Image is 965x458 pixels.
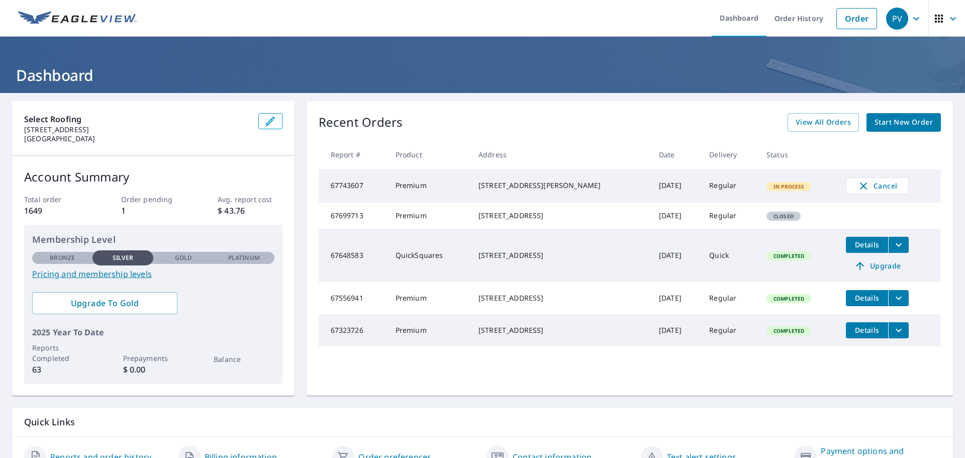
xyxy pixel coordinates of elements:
a: Pricing and membership levels [32,268,274,280]
div: PV [886,8,908,30]
td: 67648583 [319,229,388,282]
p: 1 [121,205,185,217]
div: [STREET_ADDRESS] [478,250,643,260]
th: Product [388,140,470,169]
span: Completed [767,295,810,302]
button: detailsBtn-67556941 [846,290,888,306]
th: Delivery [701,140,758,169]
button: detailsBtn-67323726 [846,322,888,338]
a: Upgrade [846,258,909,274]
td: Premium [388,203,470,229]
a: View All Orders [788,113,859,132]
th: Date [651,140,701,169]
p: Prepayments [123,353,183,363]
div: [STREET_ADDRESS] [478,293,643,303]
td: Premium [388,169,470,203]
p: Silver [113,253,134,262]
div: [STREET_ADDRESS] [478,325,643,335]
p: $ 43.76 [218,205,282,217]
td: [DATE] [651,229,701,282]
a: Order [836,8,877,29]
td: Regular [701,282,758,314]
span: Details [852,325,882,335]
td: [DATE] [651,203,701,229]
p: Platinum [228,253,260,262]
p: Avg. report cost [218,194,282,205]
th: Report # [319,140,388,169]
button: Cancel [846,177,909,195]
span: Cancel [856,180,898,192]
a: Start New Order [866,113,941,132]
p: [STREET_ADDRESS] [24,125,250,134]
p: Select Roofing [24,113,250,125]
span: Upgrade To Gold [40,298,169,309]
p: Order pending [121,194,185,205]
td: [DATE] [651,169,701,203]
button: filesDropdownBtn-67556941 [888,290,909,306]
td: Regular [701,169,758,203]
p: $ 0.00 [123,363,183,376]
th: Status [758,140,838,169]
button: detailsBtn-67648583 [846,237,888,253]
div: [STREET_ADDRESS][PERSON_NAME] [478,180,643,191]
p: Account Summary [24,168,282,186]
td: Premium [388,282,470,314]
img: EV Logo [18,11,137,26]
span: Upgrade [852,260,903,272]
p: [GEOGRAPHIC_DATA] [24,134,250,143]
td: Premium [388,314,470,346]
span: Start New Order [875,116,933,129]
td: Regular [701,314,758,346]
p: 1649 [24,205,88,217]
span: Closed [767,213,800,220]
button: filesDropdownBtn-67323726 [888,322,909,338]
td: 67743607 [319,169,388,203]
th: Address [470,140,651,169]
button: filesDropdownBtn-67648583 [888,237,909,253]
p: Recent Orders [319,113,403,132]
td: QuickSquares [388,229,470,282]
td: [DATE] [651,282,701,314]
td: 67323726 [319,314,388,346]
p: Bronze [50,253,75,262]
span: View All Orders [796,116,851,129]
p: 63 [32,363,92,376]
span: Completed [767,252,810,259]
p: Balance [214,354,274,364]
span: Details [852,293,882,303]
p: Reports Completed [32,342,92,363]
td: 67556941 [319,282,388,314]
a: Upgrade To Gold [32,292,177,314]
td: 67699713 [319,203,388,229]
p: Gold [175,253,192,262]
p: Total order [24,194,88,205]
span: Completed [767,327,810,334]
p: Membership Level [32,233,274,246]
div: [STREET_ADDRESS] [478,211,643,221]
h1: Dashboard [12,65,953,85]
span: In Process [767,183,811,190]
p: Quick Links [24,416,941,428]
td: Quick [701,229,758,282]
td: [DATE] [651,314,701,346]
p: 2025 Year To Date [32,326,274,338]
span: Details [852,240,882,249]
td: Regular [701,203,758,229]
